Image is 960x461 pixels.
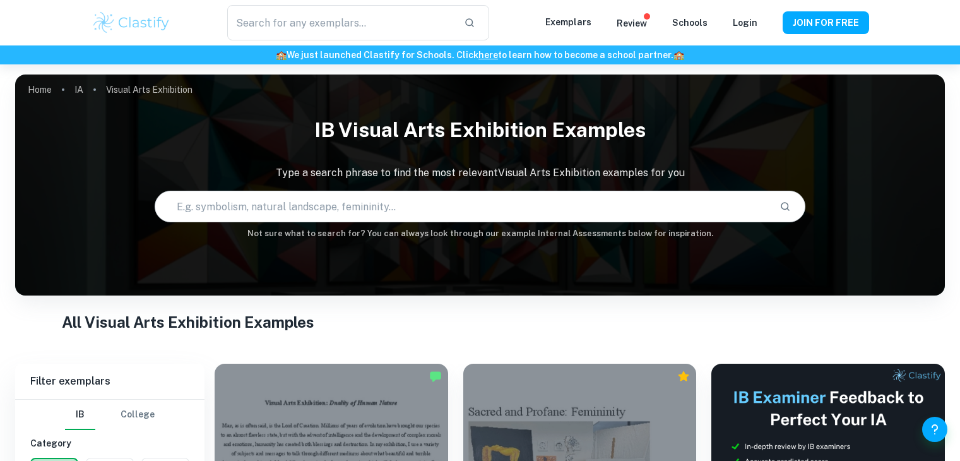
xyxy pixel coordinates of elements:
p: Exemplars [545,15,591,29]
div: Filter type choice [65,400,155,430]
h6: Not sure what to search for? You can always look through our example Internal Assessments below f... [15,227,945,240]
p: Visual Arts Exhibition [106,83,193,97]
input: E.g. symbolism, natural landscape, femininity... [155,189,769,224]
h6: We just launched Clastify for Schools. Click to learn how to become a school partner. [3,48,957,62]
a: Home [28,81,52,99]
button: College [121,400,155,430]
h6: Category [30,436,189,450]
div: Premium [677,370,690,383]
a: Schools [672,18,708,28]
a: Login [733,18,757,28]
h1: All Visual Arts Exhibition Examples [62,311,899,333]
button: IB [65,400,95,430]
button: Help and Feedback [922,417,947,442]
button: JOIN FOR FREE [783,11,869,34]
h6: Filter exemplars [15,364,204,399]
p: Type a search phrase to find the most relevant Visual Arts Exhibition examples for you [15,165,945,181]
span: 🏫 [673,50,684,60]
img: Clastify logo [92,10,172,35]
h1: IB Visual Arts Exhibition examples [15,110,945,150]
img: Marked [429,370,442,383]
p: Review [617,16,647,30]
button: Search [774,196,796,217]
input: Search for any exemplars... [227,5,453,40]
a: IA [74,81,83,99]
span: 🏫 [276,50,287,60]
a: here [478,50,498,60]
